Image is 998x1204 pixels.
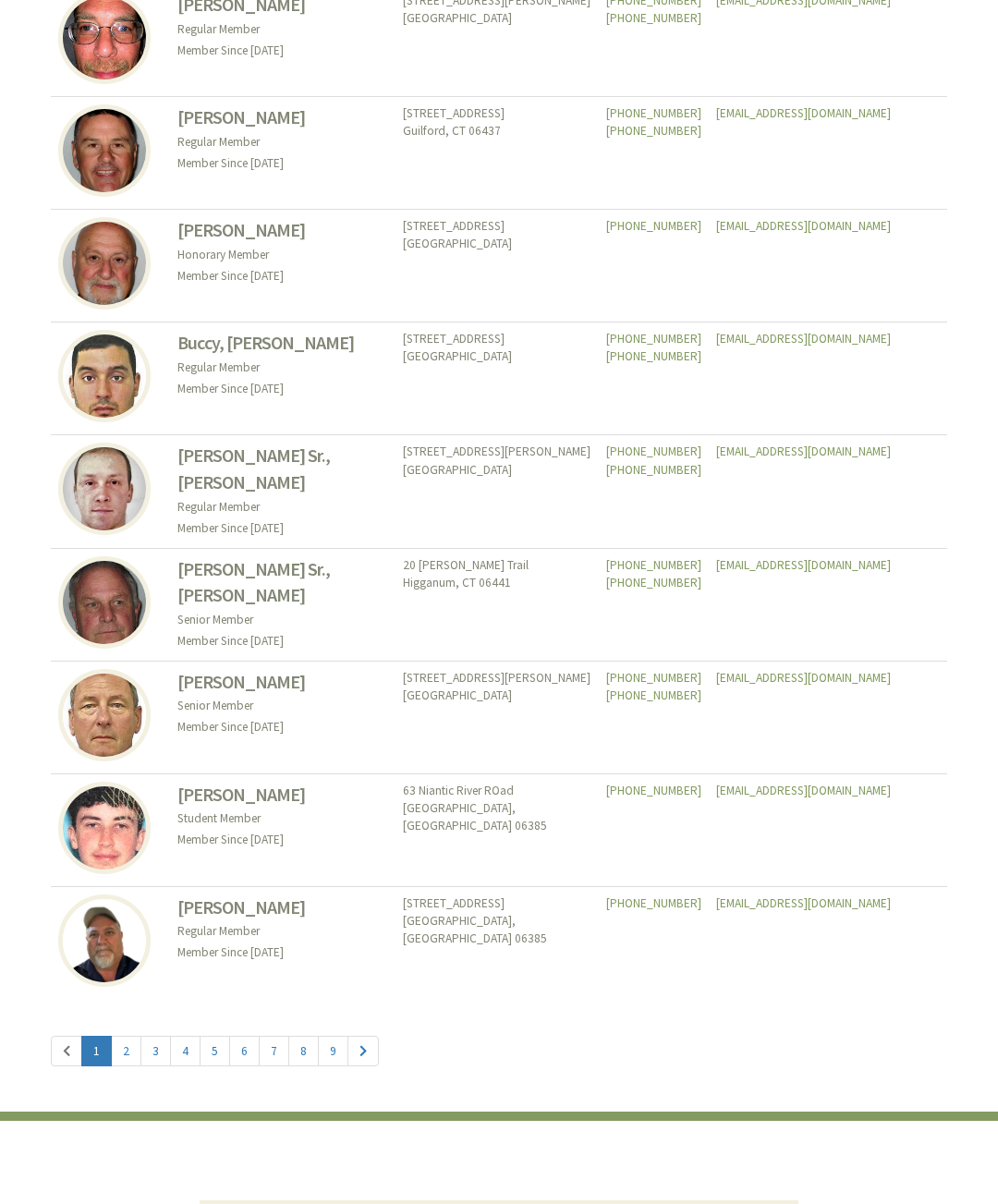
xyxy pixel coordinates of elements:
[716,105,891,121] a: [EMAIL_ADDRESS][DOMAIN_NAME]
[177,496,387,517] p: Regular Member
[177,330,387,357] h3: Buccy, [PERSON_NAME]
[58,443,151,535] img: David Buckley
[177,443,387,495] h3: [PERSON_NAME] Sr., [PERSON_NAME]
[58,217,151,310] img: James Bucci
[177,131,387,152] p: Regular Member
[606,348,701,364] a: [PHONE_NUMBER]
[716,783,891,798] a: [EMAIL_ADDRESS][DOMAIN_NAME]
[606,10,701,26] a: [PHONE_NUMBER]
[606,444,701,459] a: [PHONE_NUMBER]
[288,1036,319,1066] a: 8
[396,322,599,435] td: [STREET_ADDRESS] [GEOGRAPHIC_DATA]
[177,244,387,265] p: Honorary Member
[177,18,387,40] p: Regular Member
[606,123,701,139] a: [PHONE_NUMBER]
[200,1036,230,1066] a: 5
[396,97,599,210] td: [STREET_ADDRESS] Guilford, CT 06437
[318,1036,348,1066] a: 9
[111,1036,141,1066] a: 2
[606,331,701,347] a: [PHONE_NUMBER]
[606,687,701,703] a: [PHONE_NUMBER]
[177,378,387,399] p: Member Since [DATE]
[177,669,387,696] h3: [PERSON_NAME]
[716,218,891,234] a: [EMAIL_ADDRESS][DOMAIN_NAME]
[177,716,387,737] p: Member Since [DATE]
[177,556,387,609] h3: [PERSON_NAME] Sr., [PERSON_NAME]
[81,1036,112,1066] a: 1
[177,782,387,809] h3: [PERSON_NAME]
[177,265,387,286] p: Member Since [DATE]
[177,517,387,539] p: Member Since [DATE]
[606,575,701,590] a: [PHONE_NUMBER]
[716,444,891,459] a: [EMAIL_ADDRESS][DOMAIN_NAME]
[140,1036,171,1066] a: 3
[177,357,387,378] p: Regular Member
[177,920,387,942] p: Regular Member
[396,661,599,773] td: [STREET_ADDRESS][PERSON_NAME] [GEOGRAPHIC_DATA]
[396,548,599,661] td: 20 [PERSON_NAME] Trail Higganum, CT 06441
[177,40,387,61] p: Member Since [DATE]
[58,330,151,422] img: Stefano Buccy
[177,104,387,131] h3: [PERSON_NAME]
[177,695,387,716] p: Senior Member
[177,942,387,963] p: Member Since [DATE]
[396,435,599,548] td: [STREET_ADDRESS][PERSON_NAME] [GEOGRAPHIC_DATA]
[58,104,151,197] img: T.R. Brysh
[606,783,701,798] a: [PHONE_NUMBER]
[716,670,891,686] a: [EMAIL_ADDRESS][DOMAIN_NAME]
[58,669,151,761] img: William Burhans
[259,1036,289,1066] a: 7
[396,210,599,322] td: [STREET_ADDRESS] [GEOGRAPHIC_DATA]
[177,808,387,829] p: Student Member
[716,331,891,347] a: [EMAIL_ADDRESS][DOMAIN_NAME]
[606,557,701,573] a: [PHONE_NUMBER]
[606,218,701,234] a: [PHONE_NUMBER]
[177,217,387,244] h3: [PERSON_NAME]
[606,105,701,121] a: [PHONE_NUMBER]
[177,630,387,651] p: Member Since [DATE]
[177,894,387,921] h3: [PERSON_NAME]
[177,152,387,174] p: Member Since [DATE]
[177,829,387,850] p: Member Since [DATE]
[58,782,151,874] img: Casey Burns
[396,773,599,886] td: 63 Niantic River ROad [GEOGRAPHIC_DATA], [GEOGRAPHIC_DATA] 06385
[606,462,701,478] a: [PHONE_NUMBER]
[716,895,891,911] a: [EMAIL_ADDRESS][DOMAIN_NAME]
[58,556,151,649] img: Robert Burdon
[606,895,701,911] a: [PHONE_NUMBER]
[170,1036,201,1066] a: 4
[396,886,599,999] td: [STREET_ADDRESS] [GEOGRAPHIC_DATA], [GEOGRAPHIC_DATA] 06385
[716,557,891,573] a: [EMAIL_ADDRESS][DOMAIN_NAME]
[58,894,151,987] img: David Burns
[606,670,701,686] a: [PHONE_NUMBER]
[51,1017,947,1087] nav: Page Navigation
[177,609,387,630] p: Senior Member
[229,1036,260,1066] a: 6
